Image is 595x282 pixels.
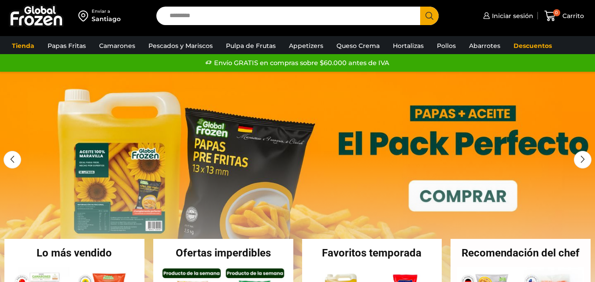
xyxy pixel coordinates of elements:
[302,248,442,258] h2: Favoritos temporada
[560,11,584,20] span: Carrito
[432,37,460,54] a: Pollos
[332,37,384,54] a: Queso Crema
[153,248,293,258] h2: Ofertas imperdibles
[92,15,121,23] div: Santiago
[43,37,90,54] a: Papas Fritas
[481,7,533,25] a: Iniciar sesión
[420,7,439,25] button: Search button
[574,151,591,168] div: Next slide
[222,37,280,54] a: Pulpa de Frutas
[144,37,217,54] a: Pescados y Mariscos
[451,248,591,258] h2: Recomendación del chef
[553,9,560,16] span: 0
[388,37,428,54] a: Hortalizas
[4,248,144,258] h2: Lo más vendido
[4,151,21,168] div: Previous slide
[465,37,505,54] a: Abarrotes
[78,8,92,23] img: address-field-icon.svg
[92,8,121,15] div: Enviar a
[285,37,328,54] a: Appetizers
[490,11,533,20] span: Iniciar sesión
[7,37,39,54] a: Tienda
[542,6,586,26] a: 0 Carrito
[95,37,140,54] a: Camarones
[509,37,556,54] a: Descuentos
